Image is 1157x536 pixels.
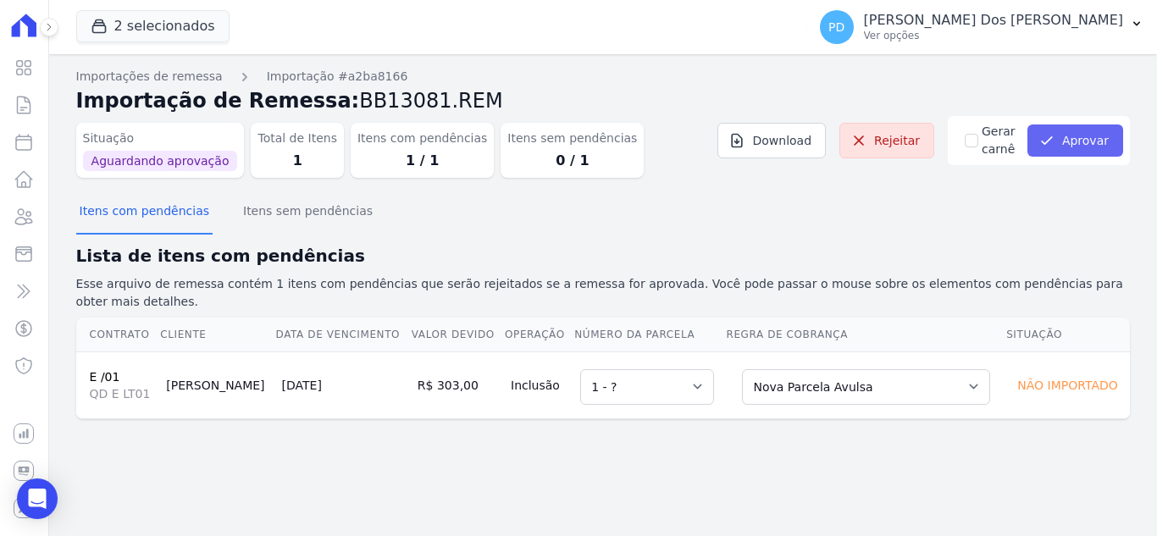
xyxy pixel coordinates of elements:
[76,243,1130,268] h2: Lista de itens com pendências
[839,123,934,158] a: Rejeitar
[76,86,1130,116] h2: Importação de Remessa:
[411,318,504,352] th: Valor devido
[76,191,213,235] button: Itens com pendências
[257,151,337,171] dd: 1
[76,275,1130,311] p: Esse arquivo de remessa contém 1 itens com pendências que serão rejeitados se a remessa for aprov...
[1012,373,1123,397] div: Não importado
[17,478,58,519] div: Open Intercom Messenger
[507,130,637,147] dt: Itens sem pendências
[76,10,230,42] button: 2 selecionados
[90,385,153,402] span: QD E LT01
[864,29,1123,42] p: Ver opções
[359,89,502,113] span: BB13081.REM
[504,318,573,352] th: Operação
[725,318,1005,352] th: Regra de Cobrança
[357,151,487,171] dd: 1 / 1
[1005,318,1130,352] th: Situação
[90,370,120,384] a: E /01
[275,351,411,418] td: [DATE]
[76,318,160,352] th: Contrato
[507,151,637,171] dd: 0 / 1
[357,130,487,147] dt: Itens com pendências
[828,21,844,33] span: PD
[83,130,238,147] dt: Situação
[83,151,238,171] span: Aguardando aprovação
[504,351,573,418] td: Inclusão
[159,351,274,418] td: [PERSON_NAME]
[275,318,411,352] th: Data de Vencimento
[573,318,725,352] th: Número da Parcela
[76,68,223,86] a: Importações de remessa
[864,12,1123,29] p: [PERSON_NAME] Dos [PERSON_NAME]
[1027,124,1123,157] button: Aprovar
[159,318,274,352] th: Cliente
[240,191,376,235] button: Itens sem pendências
[982,123,1017,158] label: Gerar carnê
[267,68,408,86] a: Importação #a2ba8166
[257,130,337,147] dt: Total de Itens
[806,3,1157,51] button: PD [PERSON_NAME] Dos [PERSON_NAME] Ver opções
[76,68,1130,86] nav: Breadcrumb
[411,351,504,418] td: R$ 303,00
[717,123,826,158] a: Download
